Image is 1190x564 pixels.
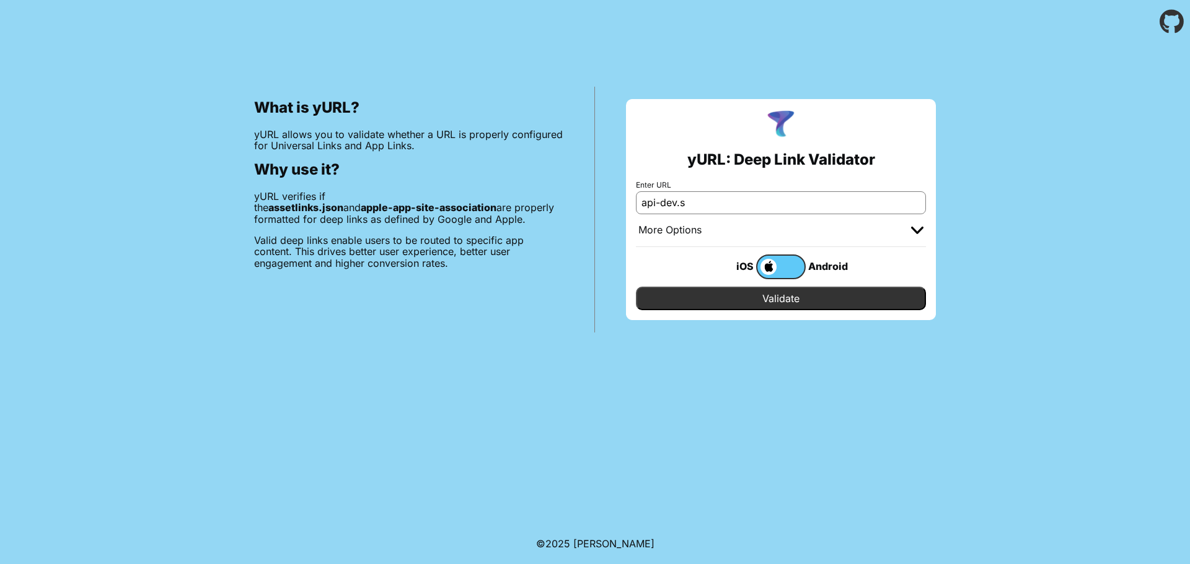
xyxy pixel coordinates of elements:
span: 2025 [545,537,570,550]
b: apple-app-site-association [361,201,496,214]
input: Validate [636,287,926,310]
footer: © [536,523,654,564]
label: Enter URL [636,181,926,189]
b: assetlinks.json [268,201,343,214]
input: e.g. https://app.chayev.com/xyx [636,191,926,214]
a: Michael Ibragimchayev's Personal Site [573,537,654,550]
h2: What is yURL? [254,99,563,116]
div: iOS [707,258,756,274]
div: More Options [638,224,702,236]
img: chevron [911,227,923,234]
h2: yURL: Deep Link Validator [687,151,875,168]
p: yURL verifies if the and are properly formatted for deep links as defined by Google and Apple. [254,191,563,225]
p: yURL allows you to validate whether a URL is properly configured for Universal Links and App Links. [254,129,563,152]
div: Android [806,258,855,274]
h2: Why use it? [254,161,563,178]
p: Valid deep links enable users to be routed to specific app content. This drives better user exper... [254,235,563,269]
img: yURL Logo [765,109,797,141]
